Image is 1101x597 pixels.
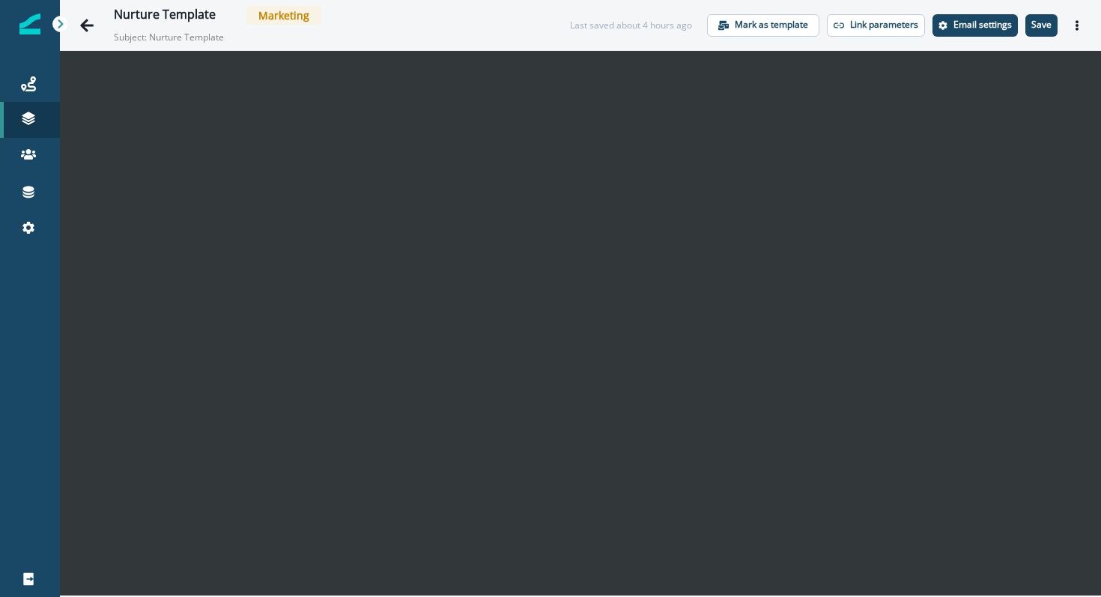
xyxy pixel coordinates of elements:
[570,19,692,32] div: Last saved about 4 hours ago
[19,13,40,34] img: Inflection
[114,25,264,44] p: Subject: Nurture Template
[850,19,918,30] p: Link parameters
[1031,19,1052,30] p: Save
[114,7,216,24] div: Nurture Template
[1065,14,1089,37] button: Actions
[827,14,925,37] button: Link parameters
[246,6,321,25] span: Marketing
[707,14,819,37] button: Mark as template
[72,10,102,40] button: Go back
[1025,14,1058,37] button: Save
[953,19,1012,30] p: Email settings
[735,19,808,30] p: Mark as template
[932,14,1018,37] button: Settings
